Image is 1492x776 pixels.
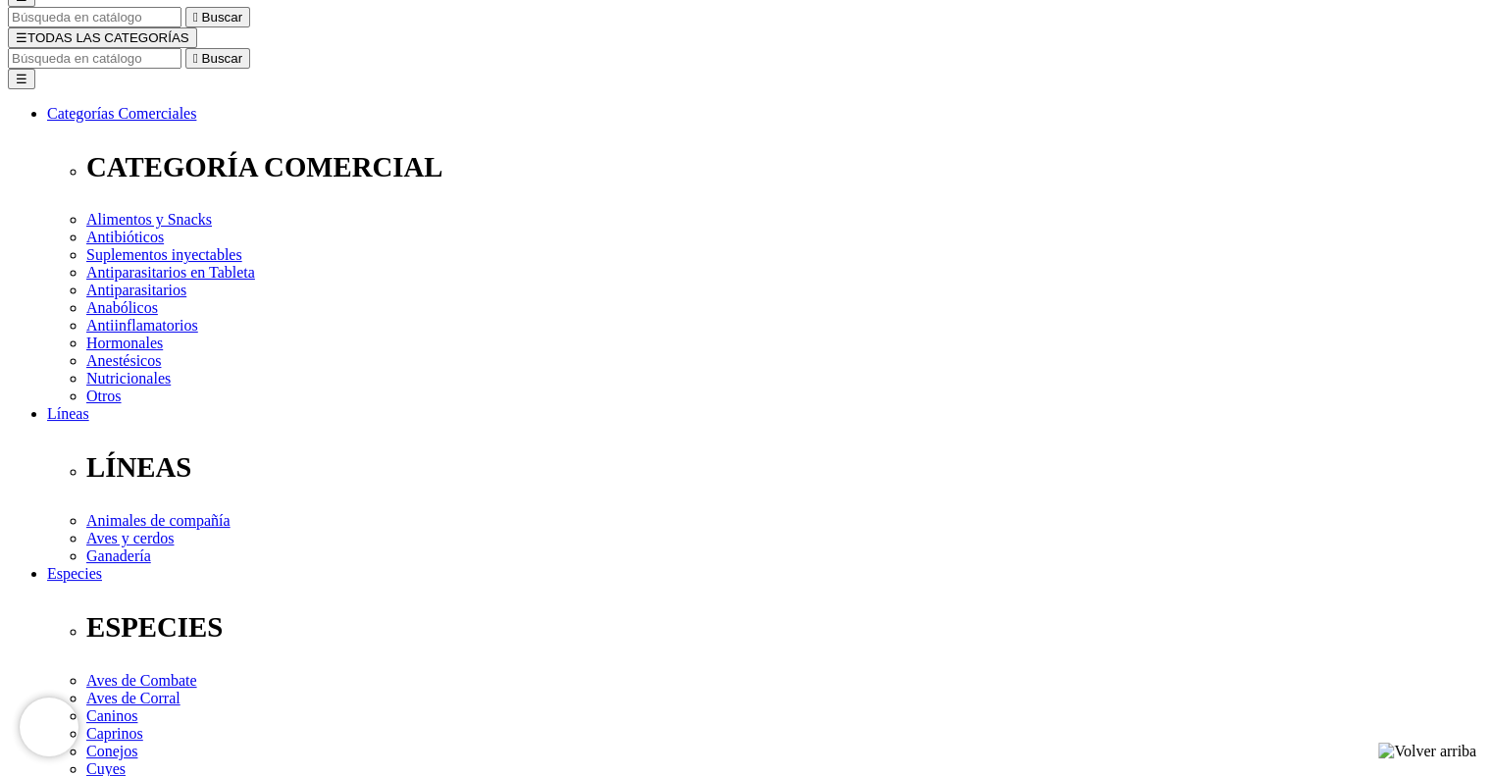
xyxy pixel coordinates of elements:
a: Anestésicos [86,352,161,369]
a: Líneas [47,405,89,422]
a: Caprinos [86,725,143,742]
p: LÍNEAS [86,451,1484,484]
a: Aves de Combate [86,672,197,689]
a: Especies [47,565,102,582]
p: CATEGORÍA COMERCIAL [86,151,1484,183]
a: Nutricionales [86,370,171,387]
a: Conejos [86,743,137,759]
a: Otros [86,388,122,404]
a: Aves de Corral [86,690,180,706]
a: Caninos [86,707,137,724]
iframe: Brevo live chat [20,698,78,756]
a: Aves y cerdos [86,530,174,546]
img: Volver arriba [1378,743,1476,760]
a: Animales de compañía [86,512,231,529]
a: Ganadería [86,547,151,564]
p: ESPECIES [86,611,1484,644]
